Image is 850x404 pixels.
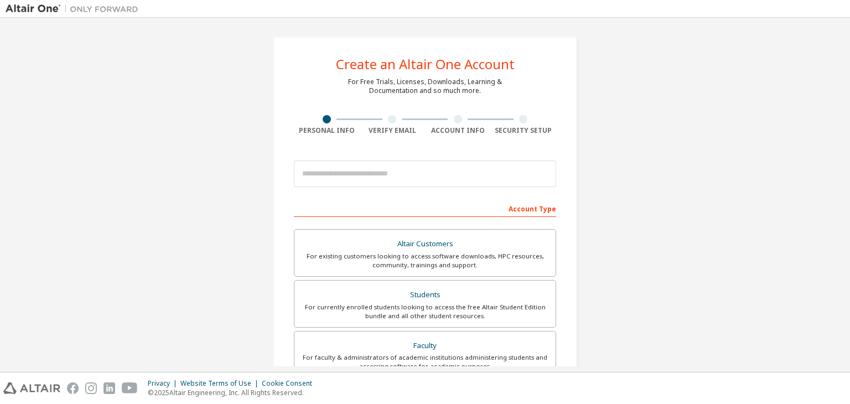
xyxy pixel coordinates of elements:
div: Account Info [425,126,491,135]
div: Website Terms of Use [180,379,262,388]
img: youtube.svg [122,382,138,394]
div: Account Type [294,199,556,217]
div: For existing customers looking to access software downloads, HPC resources, community, trainings ... [301,252,549,270]
div: Create an Altair One Account [336,58,515,71]
img: linkedin.svg [103,382,115,394]
div: For faculty & administrators of academic institutions administering students and accessing softwa... [301,353,549,371]
div: Verify Email [360,126,426,135]
img: instagram.svg [85,382,97,394]
img: Altair One [6,3,144,14]
div: Cookie Consent [262,379,319,388]
div: Students [301,287,549,303]
div: For currently enrolled students looking to access the free Altair Student Edition bundle and all ... [301,303,549,320]
div: For Free Trials, Licenses, Downloads, Learning & Documentation and so much more. [348,77,502,95]
div: Altair Customers [301,236,549,252]
div: Privacy [148,379,180,388]
img: facebook.svg [67,382,79,394]
img: altair_logo.svg [3,382,60,394]
div: Personal Info [294,126,360,135]
div: Security Setup [491,126,557,135]
div: Faculty [301,338,549,354]
p: © 2025 Altair Engineering, Inc. All Rights Reserved. [148,388,319,397]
